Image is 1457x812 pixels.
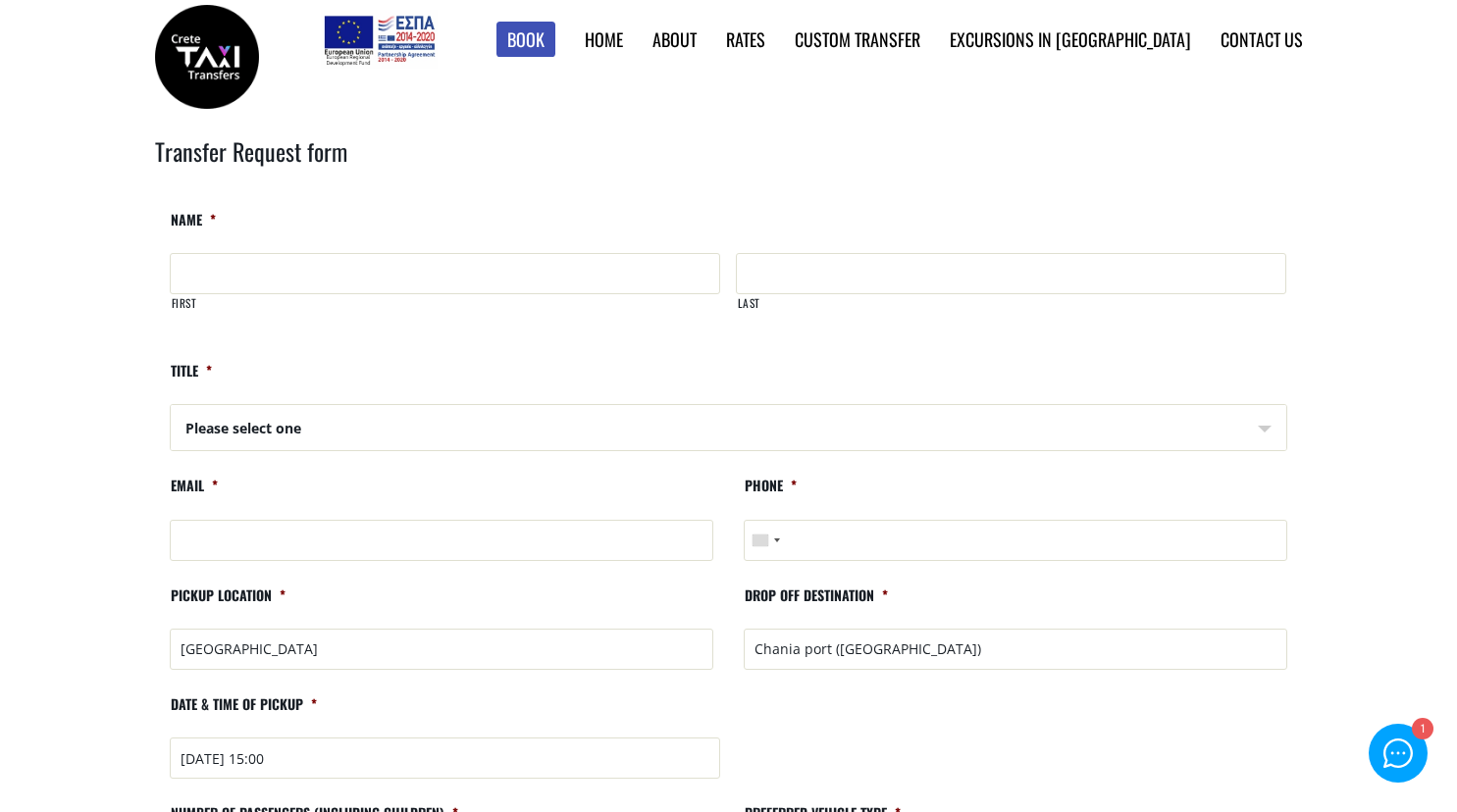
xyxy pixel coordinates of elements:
a: Home [585,26,623,52]
img: e-bannersEUERDF180X90.jpg [321,10,438,69]
h2: Transfer Request form [155,134,1303,195]
label: Drop off destination [744,586,888,621]
label: Email [170,477,218,511]
label: Name [170,211,216,245]
label: First [171,295,720,328]
img: Crete Taxi Transfers | Crete Taxi Transfers search results | Crete Taxi Transfers [155,5,259,109]
div: 1 [1411,720,1431,740]
label: Date & time of pickup [170,695,317,730]
a: Book [496,22,555,58]
a: Crete Taxi Transfers | Crete Taxi Transfers search results | Crete Taxi Transfers [155,44,259,65]
a: Custom Transfer [795,26,920,52]
label: Phone [744,477,797,511]
a: Excursions in [GEOGRAPHIC_DATA] [950,26,1191,52]
a: About [652,26,697,52]
label: Last [737,295,1286,328]
label: Pickup location [170,586,286,621]
a: Rates [726,26,765,52]
label: Title [170,362,212,396]
a: Contact us [1221,26,1303,52]
button: Selected country [745,521,786,560]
